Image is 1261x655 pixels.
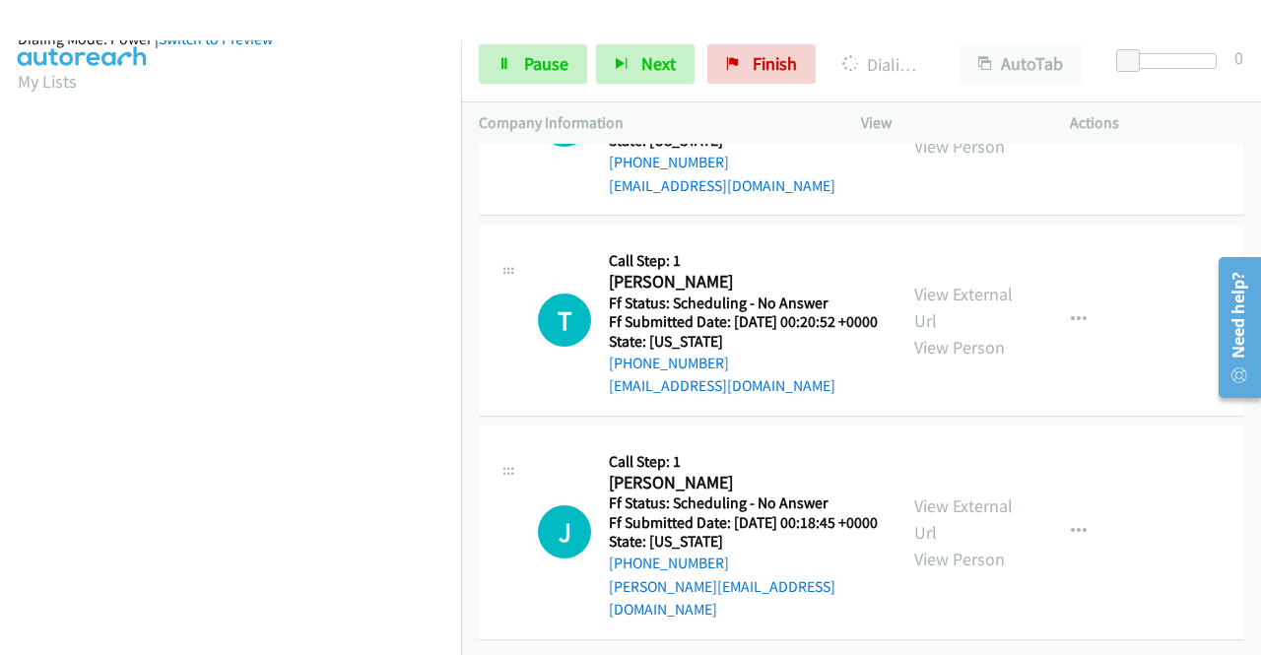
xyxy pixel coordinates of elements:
button: AutoTab [960,44,1082,84]
div: The call is yet to be attempted [538,505,591,558]
h5: State: [US_STATE] [609,332,878,352]
div: Delay between calls (in seconds) [1126,53,1217,69]
span: Next [641,52,676,75]
a: View External Url [914,494,1013,544]
a: [PHONE_NUMBER] [609,554,729,572]
a: Pause [479,44,587,84]
a: View External Url [914,283,1013,332]
h5: Ff Submitted Date: [DATE] 00:18:45 +0000 [609,513,879,533]
a: Finish [707,44,816,84]
h5: State: [US_STATE] [609,532,879,552]
h2: [PERSON_NAME] [609,472,879,494]
h5: Call Step: 1 [609,251,878,271]
h5: Ff Status: Scheduling - No Answer [609,493,879,513]
h5: Ff Submitted Date: [DATE] 00:20:52 +0000 [609,312,878,332]
a: Switch to Preview [159,30,273,48]
a: [PHONE_NUMBER] [609,153,729,171]
h2: [PERSON_NAME] [609,271,878,294]
span: Finish [753,52,797,75]
h1: J [538,505,591,558]
span: Pause [524,52,568,75]
a: My Lists [18,70,77,93]
h5: Ff Status: Scheduling - No Answer [609,294,878,313]
a: View Person [914,336,1005,359]
div: The call is yet to be attempted [538,294,591,347]
iframe: Resource Center [1205,249,1261,406]
a: [PERSON_NAME][EMAIL_ADDRESS][DOMAIN_NAME] [609,577,835,620]
h5: Call Step: 1 [609,452,879,472]
div: 0 [1234,44,1243,71]
button: Next [596,44,695,84]
a: [EMAIL_ADDRESS][DOMAIN_NAME] [609,376,835,395]
p: Company Information [479,111,826,135]
a: [PHONE_NUMBER] [609,354,729,372]
a: View Person [914,548,1005,570]
h1: T [538,294,591,347]
p: Actions [1070,111,1243,135]
a: [EMAIL_ADDRESS][DOMAIN_NAME] [609,176,835,195]
p: View [861,111,1034,135]
p: Dialing [PERSON_NAME] [842,51,924,78]
a: View Person [914,135,1005,158]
